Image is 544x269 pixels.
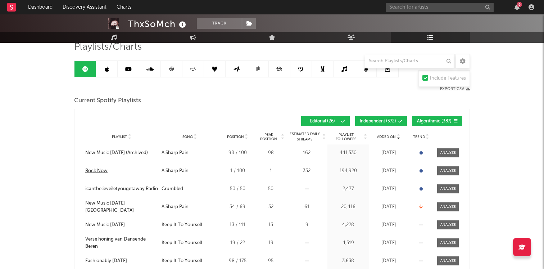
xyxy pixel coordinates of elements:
div: 332 [288,167,326,175]
button: 6 [514,4,520,10]
div: Include Features [430,74,466,83]
a: Rock Now [85,167,158,175]
div: 98 / 175 [221,257,254,265]
div: A Sharp Pain [162,167,189,175]
div: 34 / 69 [221,203,254,211]
button: Editorial(26) [301,116,350,126]
div: [DATE] [371,185,407,193]
span: Algorithmic ( 387 ) [417,119,452,124]
div: 9 [288,221,326,229]
div: 1 / 100 [221,167,254,175]
button: Track [197,18,242,29]
div: Keep It To Yourself [162,221,202,229]
span: Song [182,135,193,139]
button: Independent(372) [355,116,407,126]
div: [DATE] [371,221,407,229]
span: Playlists/Charts [74,43,142,51]
div: 3,638 [329,257,367,265]
div: 6 [517,2,522,7]
div: 162 [288,149,326,157]
div: Keep It To Yourself [162,239,202,247]
div: 98 / 100 [221,149,254,157]
div: 50 / 50 [221,185,254,193]
a: Fashionably [DATE] [85,257,158,265]
div: [DATE] [371,239,407,247]
span: Estimated Daily Streams [288,131,321,142]
span: Added On [377,135,396,139]
span: Independent ( 372 ) [360,119,396,124]
div: Keep It To Yourself [162,257,202,265]
div: 2,477 [329,185,367,193]
div: Rock Now [85,167,108,175]
div: 1 [257,167,284,175]
div: 4,519 [329,239,367,247]
div: New Music [DATE] (Archived) [85,149,148,157]
input: Search for artists [386,3,494,12]
span: Position [227,135,244,139]
div: 50 [257,185,284,193]
button: Algorithmic(387) [412,116,462,126]
a: Verse honing van Dansende Beren [85,236,158,250]
div: [DATE] [371,257,407,265]
div: A Sharp Pain [162,203,189,211]
a: New Music [DATE] (Archived) [85,149,158,157]
div: Fashionably [DATE] [85,257,127,265]
span: Playlist [112,135,127,139]
div: New Music [DATE] [85,221,125,229]
div: 19 / 22 [221,239,254,247]
div: 194,920 [329,167,367,175]
button: Export CSV [440,87,470,91]
div: ThxSoMch [128,18,188,30]
a: icantbelieveiletyougetaway Radio [85,185,158,193]
a: New Music [DATE] [85,221,158,229]
a: New Music [DATE] [GEOGRAPHIC_DATA] [85,200,158,214]
div: 98 [257,149,284,157]
div: 441,530 [329,149,367,157]
div: [DATE] [371,203,407,211]
div: Crumbled [162,185,183,193]
div: [DATE] [371,167,407,175]
span: Current Spotify Playlists [74,97,141,105]
div: 13 [257,221,284,229]
span: Peak Position [257,133,280,141]
div: 32 [257,203,284,211]
span: Trend [413,135,425,139]
div: [DATE] [371,149,407,157]
span: Playlist Followers [329,133,363,141]
div: 95 [257,257,284,265]
div: A Sharp Pain [162,149,189,157]
div: 20,416 [329,203,367,211]
div: 61 [288,203,326,211]
div: 4,228 [329,221,367,229]
input: Search Playlists/Charts [365,54,455,68]
div: 13 / 111 [221,221,254,229]
div: 19 [257,239,284,247]
span: Editorial ( 26 ) [306,119,339,124]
